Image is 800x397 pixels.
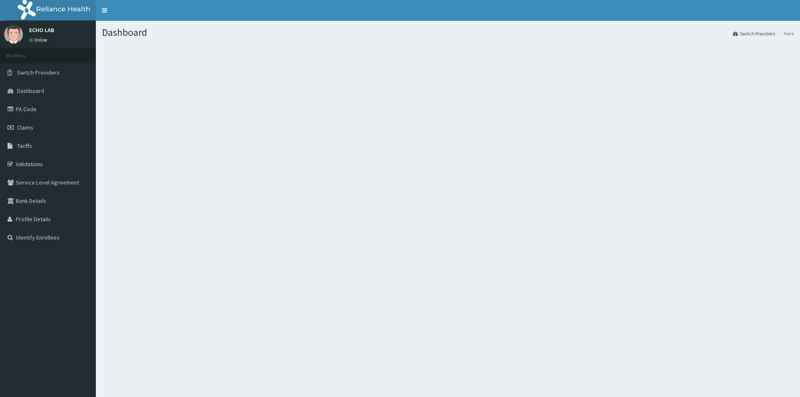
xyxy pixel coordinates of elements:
[733,30,775,37] a: Switch Providers
[17,142,32,150] span: Tariffs
[29,27,54,33] p: ECHO LAB
[17,69,60,76] span: Switch Providers
[4,25,23,44] img: User Image
[776,30,794,37] li: Here
[29,37,49,43] a: Online
[17,87,44,95] span: Dashboard
[17,124,33,131] span: Claims
[102,27,794,38] h1: Dashboard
